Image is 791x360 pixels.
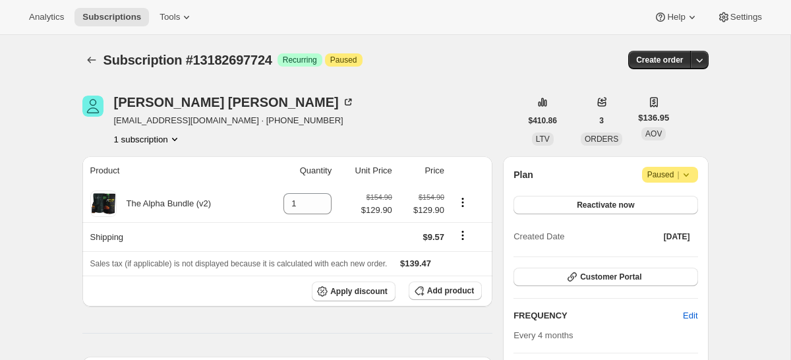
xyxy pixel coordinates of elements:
[361,204,392,217] span: $129.90
[336,156,396,185] th: Unit Price
[638,111,669,125] span: $136.95
[419,193,444,201] small: $154.90
[529,115,557,126] span: $410.86
[647,168,693,181] span: Paused
[82,51,101,69] button: Subscriptions
[21,8,72,26] button: Analytics
[90,259,388,268] span: Sales tax (if applicable) is not displayed because it is calculated with each new order.
[513,196,697,214] button: Reactivate now
[580,272,641,282] span: Customer Portal
[114,133,181,146] button: Product actions
[29,12,64,22] span: Analytics
[677,169,679,180] span: |
[513,330,573,340] span: Every 4 months
[400,258,431,268] span: $139.47
[82,156,261,185] th: Product
[664,231,690,242] span: [DATE]
[260,156,336,185] th: Quantity
[513,268,697,286] button: Customer Portal
[82,12,141,22] span: Subscriptions
[709,8,770,26] button: Settings
[396,156,448,185] th: Price
[646,8,706,26] button: Help
[400,204,444,217] span: $129.90
[427,285,474,296] span: Add product
[452,195,473,210] button: Product actions
[599,115,604,126] span: 3
[513,230,564,243] span: Created Date
[114,114,355,127] span: [EMAIL_ADDRESS][DOMAIN_NAME] · [PHONE_NUMBER]
[90,191,117,217] img: product img
[330,286,388,297] span: Apply discount
[366,193,392,201] small: $154.90
[667,12,685,22] span: Help
[513,309,683,322] h2: FREQUENCY
[82,96,103,117] span: Cindy Gregg
[74,8,149,26] button: Subscriptions
[409,282,482,300] button: Add product
[577,200,634,210] span: Reactivate now
[536,135,550,144] span: LTV
[423,232,444,242] span: $9.57
[160,12,180,22] span: Tools
[585,135,618,144] span: ORDERS
[117,197,212,210] div: The Alpha Bundle (v2)
[591,111,612,130] button: 3
[656,227,698,246] button: [DATE]
[730,12,762,22] span: Settings
[452,228,473,243] button: Shipping actions
[330,55,357,65] span: Paused
[645,129,662,138] span: AOV
[283,55,317,65] span: Recurring
[513,168,533,181] h2: Plan
[312,282,395,301] button: Apply discount
[82,222,261,251] th: Shipping
[152,8,201,26] button: Tools
[675,305,705,326] button: Edit
[521,111,565,130] button: $410.86
[628,51,691,69] button: Create order
[636,55,683,65] span: Create order
[683,309,697,322] span: Edit
[114,96,355,109] div: [PERSON_NAME] [PERSON_NAME]
[103,53,272,67] span: Subscription #13182697724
